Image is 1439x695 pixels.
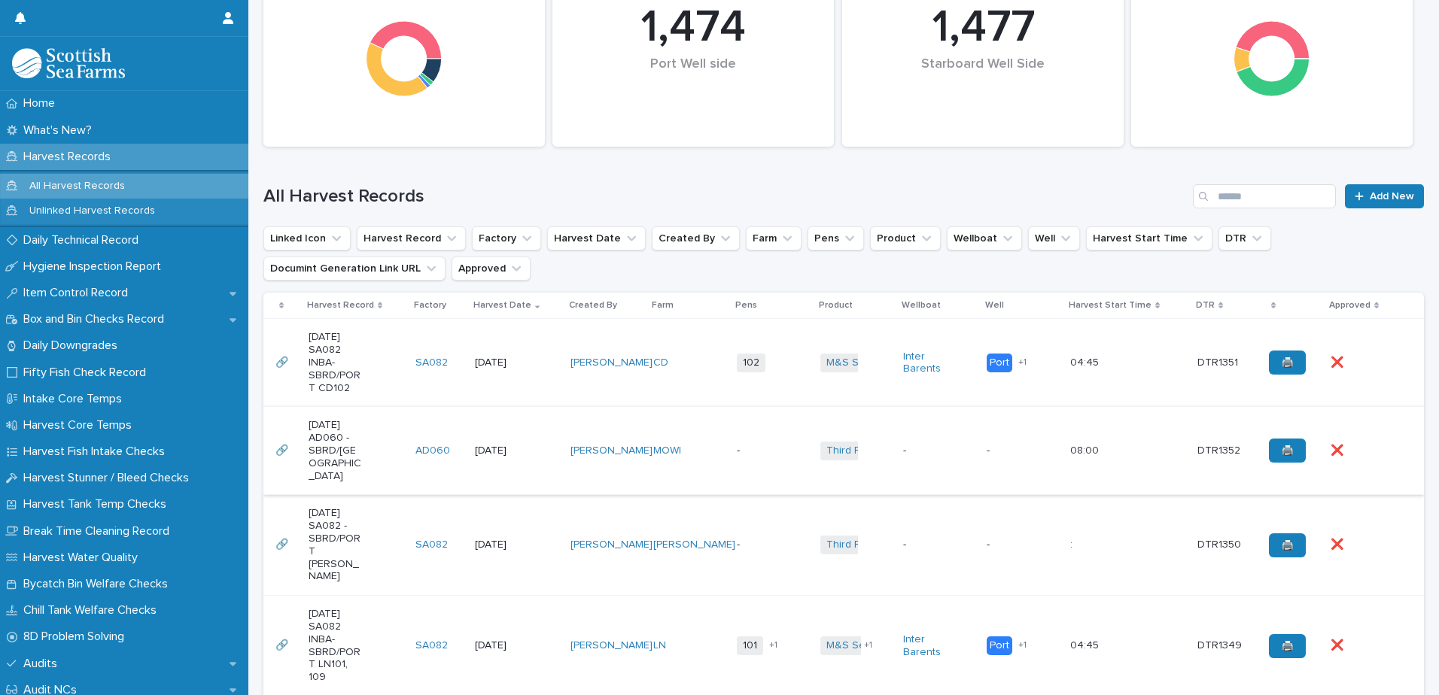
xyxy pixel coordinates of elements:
a: LN [653,639,666,652]
p: Home [17,96,67,111]
p: Harvest Fish Intake Checks [17,445,177,459]
button: Farm [746,226,802,250]
p: Audits [17,657,69,671]
a: CD [653,357,668,369]
p: [DATE] [475,639,528,652]
p: Factory [414,297,446,314]
input: Search [1193,184,1336,208]
p: - [987,539,1040,551]
p: Harvest Record [307,297,374,314]
p: Unlinked Harvest Records [17,205,167,217]
p: DTR1350 [1197,536,1244,551]
p: DTR1352 [1197,442,1243,457]
p: Fifty Fish Check Record [17,366,158,380]
p: DTR [1196,297,1215,314]
h1: All Harvest Records [263,186,1187,208]
a: SA082 [415,357,448,369]
p: - [987,445,1040,457]
tr: 🔗🔗 [DATE] AD060 -SBRD/[GEOGRAPHIC_DATA]AD060 [DATE][PERSON_NAME] MOWI -Third Party Salmon --08:00... [263,407,1424,495]
p: [DATE] [475,357,528,369]
p: Intake Core Temps [17,392,134,406]
button: Harvest Date [547,226,646,250]
p: ❌ [1331,536,1346,551]
p: 🔗 [275,536,291,551]
button: Documint Generation Link URL [263,256,446,281]
p: - [903,445,957,457]
a: 🖨️ [1269,351,1306,375]
img: mMrefqRFQpe26GRNOUkG [12,48,125,78]
p: 8D Problem Solving [17,630,136,644]
button: Harvest Record [357,226,466,250]
a: [PERSON_NAME] [570,357,653,369]
div: 1,474 [578,1,808,55]
span: + 1 [1018,358,1027,367]
p: Harvest Tank Temp Checks [17,497,178,511]
p: DTR1351 [1197,354,1241,369]
a: Third Party Salmon [826,445,917,457]
button: Approved [452,256,531,281]
span: + 1 [769,641,777,650]
p: What's New? [17,123,104,138]
div: Port [987,636,1012,655]
p: All Harvest Records [17,180,137,193]
button: Harvest Start Time [1086,226,1212,250]
p: ❌ [1331,354,1346,369]
p: - [737,445,790,457]
button: Factory [472,226,541,250]
p: Wellboat [902,297,941,314]
p: - [903,539,957,551]
p: Product [819,297,853,314]
p: Chill Tank Welfare Checks [17,603,169,618]
span: 🖨️ [1281,445,1294,456]
p: [DATE] [475,445,528,457]
div: 1,477 [868,1,1098,55]
a: Inter Barents [903,633,957,659]
tr: 🔗🔗 [DATE] SA082 INBA-SBRD/PORT CD102SA082 [DATE][PERSON_NAME] CD 102M&S Select Inter Barents Port... [263,319,1424,407]
p: 🔗 [275,442,291,457]
p: Box and Bin Checks Record [17,312,176,326]
p: Daily Downgrades [17,338,129,353]
p: Bycatch Bin Welfare Checks [17,577,180,591]
p: Daily Technical Record [17,233,151,247]
p: DTR1349 [1197,636,1245,652]
a: Inter Barents [903,351,957,376]
p: Created By [569,297,617,314]
tr: 🔗🔗 [DATE] SA082 -SBRD/PORT [PERSON_NAME]SA082 [DATE][PERSON_NAME] [PERSON_NAME] -Third Party Salm... [263,495,1424,596]
p: Harvest Core Temps [17,418,144,432]
p: Harvest Records [17,150,123,164]
p: [DATE] SA082 INBA-SBRD/PORT LN101, 109 [309,608,362,684]
p: - [737,539,790,551]
div: Starboard Well Side [868,56,1098,104]
a: MOWI [653,445,681,457]
p: [DATE] AD060 -SBRD/[GEOGRAPHIC_DATA] [309,419,362,482]
span: Add New [1370,191,1414,202]
p: [DATE] [475,539,528,551]
button: Wellboat [947,226,1022,250]
p: Harvest Start Time [1069,297,1152,314]
a: SA082 [415,639,448,652]
a: M&S Select [826,357,883,369]
span: 🖨️ [1281,641,1294,651]
button: Pens [808,226,864,250]
button: DTR [1218,226,1271,250]
a: Add New [1345,184,1424,208]
p: Farm [652,297,674,314]
p: 🔗 [275,636,291,652]
span: 🖨️ [1281,540,1294,551]
p: 04:45 [1070,354,1102,369]
p: Hygiene Inspection Report [17,259,173,274]
a: Third Party Salmon [826,539,917,551]
p: Harvest Date [473,297,531,314]
span: 102 [737,354,765,372]
a: 🖨️ [1269,634,1306,658]
p: Well [985,297,1004,314]
p: Approved [1329,297,1371,314]
div: Port [987,354,1012,372]
span: + 1 [864,641,872,650]
span: 🖨️ [1281,357,1294,368]
button: Created By [652,226,740,250]
span: + 1 [1018,641,1027,650]
p: ❌ [1331,636,1346,652]
p: : [1070,536,1075,551]
p: Harvest Water Quality [17,551,150,565]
